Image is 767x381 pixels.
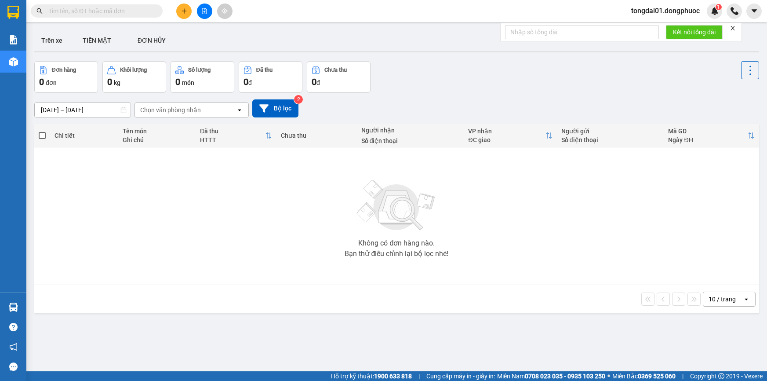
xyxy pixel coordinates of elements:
[102,61,166,93] button: Khối lượng0kg
[505,25,659,39] input: Nhập số tổng đài
[200,128,265,135] div: Đã thu
[9,303,18,312] img: warehouse-icon
[418,371,420,381] span: |
[638,373,676,380] strong: 0369 525 060
[252,99,298,117] button: Bộ lọc
[9,35,18,44] img: solution-icon
[9,363,18,371] span: message
[716,4,722,10] sup: 1
[294,95,303,104] sup: 2
[730,25,736,31] span: close
[731,7,738,15] img: phone-icon
[525,373,605,380] strong: 0708 023 035 - 0935 103 250
[468,136,545,143] div: ĐC giao
[426,371,495,381] span: Cung cấp máy in - giấy in:
[9,343,18,351] span: notification
[664,124,759,147] th: Toggle SortBy
[120,67,147,73] div: Khối lượng
[497,371,605,381] span: Miền Nam
[140,106,201,114] div: Chọn văn phòng nhận
[46,79,57,86] span: đơn
[222,8,228,14] span: aim
[34,30,69,51] button: Trên xe
[52,67,76,73] div: Đơn hàng
[666,25,723,39] button: Kết nối tổng đài
[668,136,747,143] div: Ngày ĐH
[607,374,610,378] span: ⚪️
[200,136,265,143] div: HTTT
[107,77,112,87] span: 0
[39,77,44,87] span: 0
[217,4,233,19] button: aim
[316,79,320,86] span: đ
[358,240,435,247] div: Không có đơn hàng nào.
[256,67,273,73] div: Đã thu
[743,296,750,303] svg: open
[746,4,762,19] button: caret-down
[345,250,448,257] div: Bạn thử điều chỉnh lại bộ lọc nhé!
[201,8,207,14] span: file-add
[307,61,371,93] button: Chưa thu0đ
[48,6,152,16] input: Tìm tên, số ĐT hoặc mã đơn
[123,128,191,135] div: Tên món
[55,132,114,139] div: Chi tiết
[9,57,18,66] img: warehouse-icon
[324,67,347,73] div: Chưa thu
[374,373,412,380] strong: 1900 633 818
[35,103,131,117] input: Select a date range.
[281,132,353,139] div: Chưa thu
[711,7,719,15] img: icon-new-feature
[171,61,234,93] button: Số lượng0món
[244,77,248,87] span: 0
[7,6,19,19] img: logo-vxr
[196,124,276,147] th: Toggle SortBy
[561,128,660,135] div: Người gửi
[175,77,180,87] span: 0
[353,175,440,236] img: svg+xml;base64,PHN2ZyBjbGFzcz0ibGlzdC1wbHVnX19zdmciIHhtbG5zPSJodHRwOi8vd3d3LnczLm9yZy8yMDAwL3N2Zy...
[361,127,460,134] div: Người nhận
[188,67,211,73] div: Số lượng
[624,5,707,16] span: tongdai01.dongphuoc
[718,373,724,379] span: copyright
[9,323,18,331] span: question-circle
[36,8,43,14] span: search
[114,79,120,86] span: kg
[236,106,243,114] svg: open
[34,61,98,93] button: Đơn hàng0đơn
[312,77,316,87] span: 0
[138,37,166,44] span: ĐƠN HỦY
[176,4,192,19] button: plus
[83,37,111,44] span: TIỀN MẶT
[123,136,191,143] div: Ghi chú
[673,27,716,37] span: Kết nối tổng đài
[331,371,412,381] span: Hỗ trợ kỹ thuật:
[668,128,747,135] div: Mã GD
[181,8,187,14] span: plus
[197,4,212,19] button: file-add
[248,79,252,86] span: đ
[709,295,736,304] div: 10 / trang
[239,61,302,93] button: Đã thu0đ
[682,371,683,381] span: |
[468,128,545,135] div: VP nhận
[361,137,460,144] div: Số điện thoại
[612,371,676,381] span: Miền Bắc
[182,79,194,86] span: món
[750,7,758,15] span: caret-down
[561,136,660,143] div: Số điện thoại
[464,124,556,147] th: Toggle SortBy
[717,4,720,10] span: 1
